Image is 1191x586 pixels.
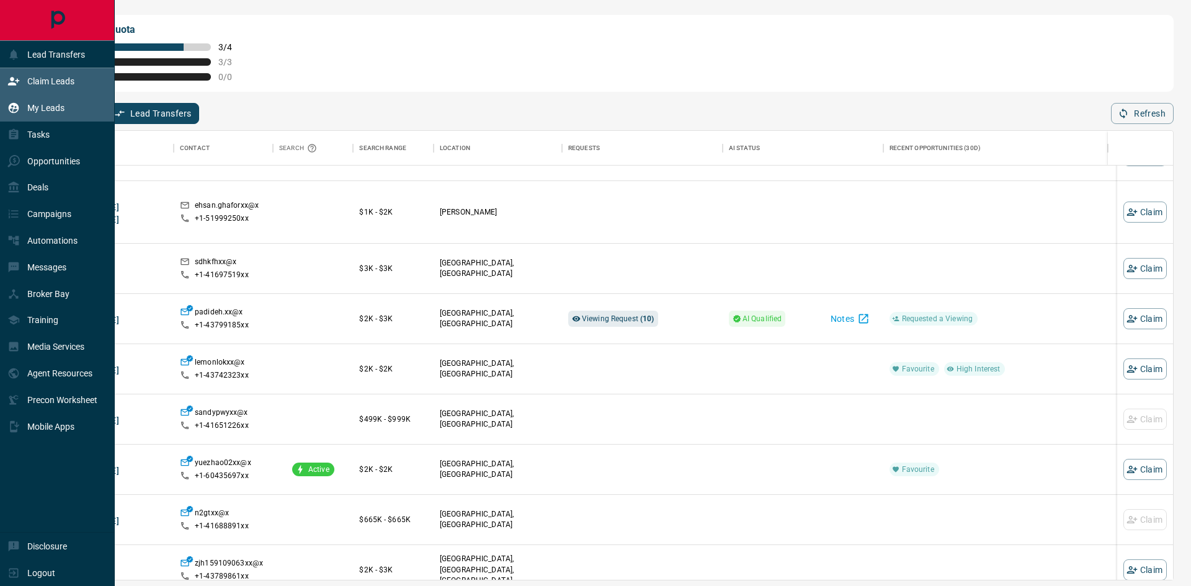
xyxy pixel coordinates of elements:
p: n2gtxx@x [195,508,229,521]
div: Viewing Request (10) [568,311,658,327]
div: Search [279,131,320,166]
div: AI Status [729,131,760,166]
p: +1- 43751858xx [195,157,249,167]
button: Notes [823,309,877,329]
div: Name [45,131,174,166]
span: 0 / 0 [218,72,246,82]
p: +1- 43789861xx [195,571,249,582]
button: Claim [1123,145,1167,166]
p: sandypwyxx@x [195,407,248,420]
button: Claim [1123,202,1167,223]
p: [GEOGRAPHIC_DATA], [GEOGRAPHIC_DATA] [440,308,556,329]
span: Viewing Request [582,314,654,323]
span: AI Qualified [743,313,782,325]
button: Claim [1123,559,1167,580]
p: $499K - $999K [359,414,427,425]
p: +1- 41651226xx [195,420,249,431]
p: $2K - $3K [359,313,427,324]
div: Recent Opportunities (30d) [883,131,1108,166]
strong: ( 10 ) [640,314,654,323]
div: Location [440,131,470,166]
button: Claim [1123,459,1167,480]
p: zjh159109063xx@x [195,558,263,571]
p: +1- 41688891xx [195,521,249,531]
button: Refresh [1111,103,1174,124]
p: [PERSON_NAME] [440,207,556,218]
p: lemonlokxx@x [195,357,245,370]
div: Requests [562,131,723,166]
p: [GEOGRAPHIC_DATA], [GEOGRAPHIC_DATA] [440,409,556,430]
div: Search Range [359,131,406,166]
p: [GEOGRAPHIC_DATA], [GEOGRAPHIC_DATA] [440,509,556,530]
p: $665K - $665K [359,514,427,525]
p: +1- 51999250xx [195,213,249,224]
button: Claim [1123,308,1167,329]
span: 3 / 4 [218,42,246,52]
p: yuezhao02xx@x [195,458,251,471]
p: $2K - $2K [359,363,427,375]
p: +1- 43799185xx [195,320,249,331]
p: +1- 43742323xx [195,370,249,381]
div: Location [434,131,562,166]
p: $2K - $2K [359,464,427,475]
p: [GEOGRAPHIC_DATA], [GEOGRAPHIC_DATA] [440,145,556,166]
p: My Daily Quota [67,22,246,37]
div: Contact [174,131,273,166]
button: Claim [1123,258,1167,279]
p: +1- 60435697xx [195,471,249,481]
p: [GEOGRAPHIC_DATA], [GEOGRAPHIC_DATA] [440,358,556,380]
span: Favourite [897,464,939,475]
button: Lead Transfers [107,103,200,124]
span: 3 / 3 [218,57,246,67]
p: sdhkfhxx@x [195,257,236,270]
p: padideh.xx@x [195,307,243,320]
button: Claim [1123,358,1167,380]
span: Favourite [897,364,939,375]
div: Recent Opportunities (30d) [890,131,981,166]
p: [GEOGRAPHIC_DATA], [GEOGRAPHIC_DATA] [440,459,556,480]
span: Requested a Viewing [897,314,978,324]
p: [GEOGRAPHIC_DATA], [GEOGRAPHIC_DATA] [440,258,556,279]
div: Search Range [353,131,433,166]
p: ehsan.ghaforxx@x [195,200,259,213]
span: High Interest [952,364,1006,375]
p: +1- 41697519xx [195,270,249,280]
div: Contact [180,131,210,166]
span: Active [303,464,334,475]
p: [GEOGRAPHIC_DATA], [GEOGRAPHIC_DATA], [GEOGRAPHIC_DATA] [440,554,556,585]
p: $3K - $3K [359,263,427,274]
div: Requests [568,131,600,166]
div: AI Status [723,131,883,166]
p: $1K - $2K [359,206,427,218]
p: $2K - $3K [359,564,427,575]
